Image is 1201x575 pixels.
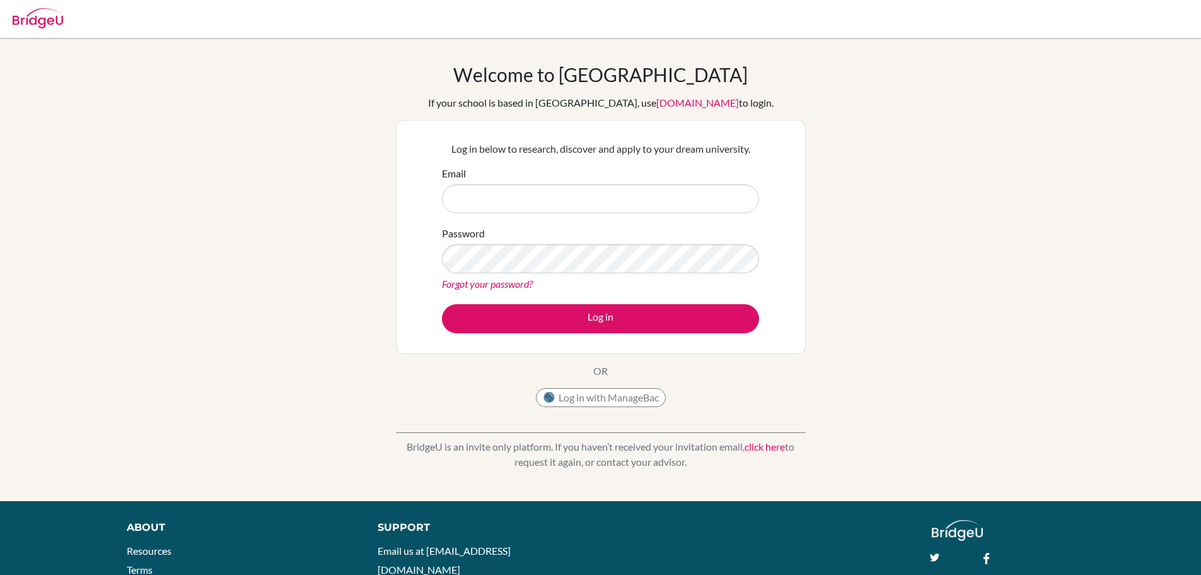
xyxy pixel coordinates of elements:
[396,439,806,470] p: BridgeU is an invite only platform. If you haven’t received your invitation email, to request it ...
[453,63,748,86] h1: Welcome to [GEOGRAPHIC_DATA]
[932,520,983,541] img: logo_white@2x-f4f0deed5e89b7ecb1c2cc34c3e3d731f90f0f143d5ea2071677605dd97b5244.png
[378,520,586,535] div: Support
[745,441,785,453] a: click here
[442,166,466,181] label: Email
[127,545,171,557] a: Resources
[127,520,349,535] div: About
[656,97,739,109] a: [DOMAIN_NAME]
[442,226,485,241] label: Password
[13,8,63,28] img: Bridge-U
[442,278,533,290] a: Forgot your password?
[593,364,608,379] p: OR
[442,304,759,333] button: Log in
[442,141,759,157] p: Log in below to research, discover and apply to your dream university.
[428,95,774,110] div: If your school is based in [GEOGRAPHIC_DATA], use to login.
[536,388,666,407] button: Log in with ManageBac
